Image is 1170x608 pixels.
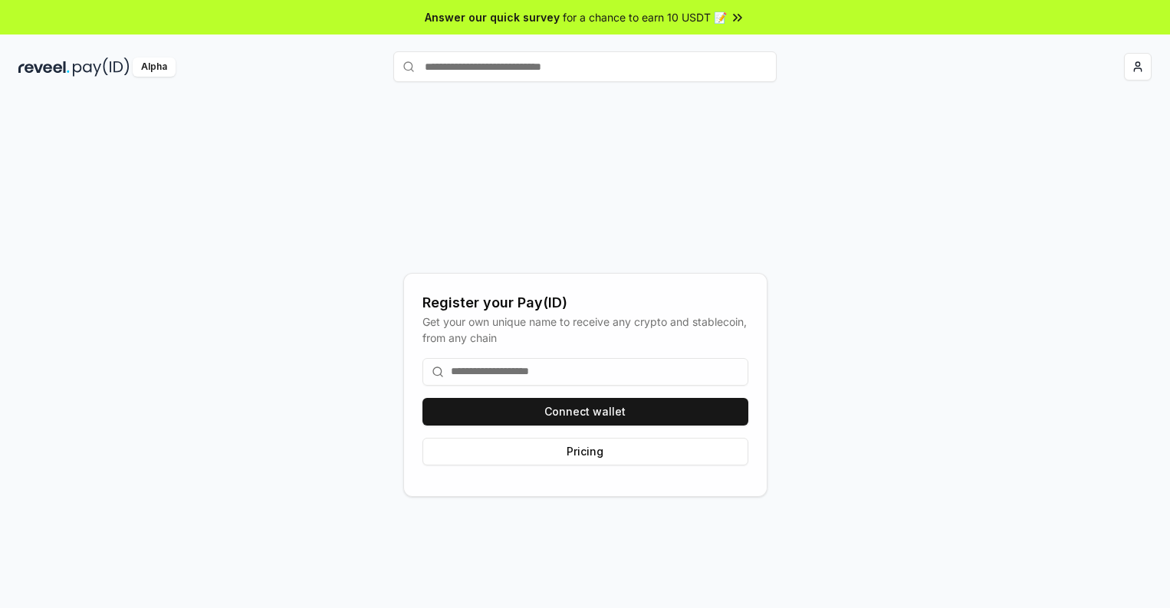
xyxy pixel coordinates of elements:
img: reveel_dark [18,58,70,77]
div: Get your own unique name to receive any crypto and stablecoin, from any chain [422,314,748,346]
div: Register your Pay(ID) [422,292,748,314]
button: Connect wallet [422,398,748,426]
button: Pricing [422,438,748,465]
span: for a chance to earn 10 USDT 📝 [563,9,727,25]
span: Answer our quick survey [425,9,560,25]
div: Alpha [133,58,176,77]
img: pay_id [73,58,130,77]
